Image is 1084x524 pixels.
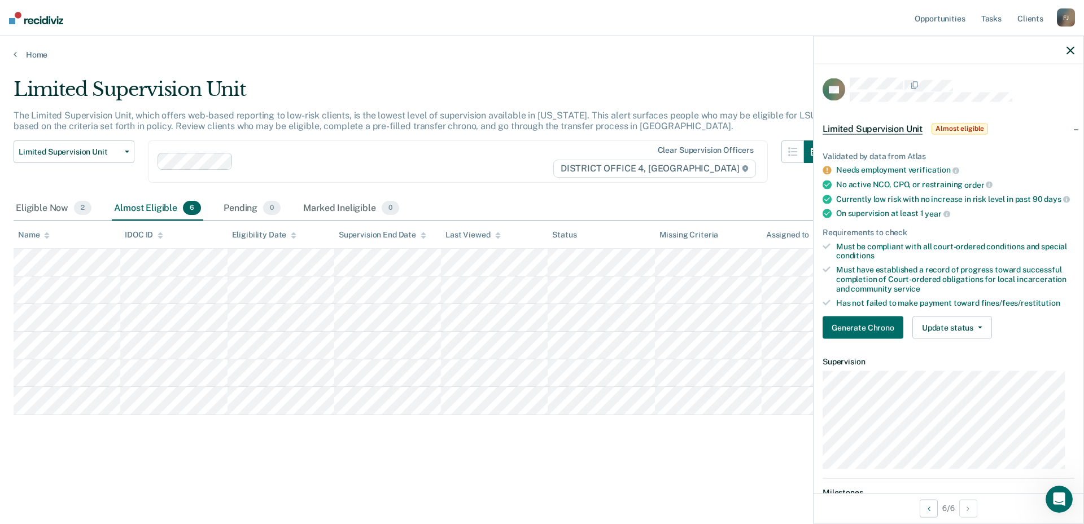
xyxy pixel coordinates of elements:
[836,209,1074,219] div: On supervision at least 1
[1057,8,1075,27] div: F J
[14,78,827,110] div: Limited Supervision Unit
[814,493,1083,523] div: 6 / 6
[823,316,908,339] a: Navigate to form link
[912,316,992,339] button: Update status
[658,146,754,155] div: Clear supervision officers
[221,196,283,221] div: Pending
[1044,195,1069,204] span: days
[183,201,201,215] span: 6
[552,230,576,240] div: Status
[925,209,950,218] span: year
[836,194,1074,204] div: Currently low risk with no increase in risk level in past 90
[1046,486,1073,513] iframe: Intercom live chat
[959,499,977,517] button: Next Opportunity
[125,230,163,240] div: IDOC ID
[301,196,401,221] div: Marked Ineligible
[766,230,819,240] div: Assigned to
[814,111,1083,147] div: Limited Supervision UnitAlmost eligible
[823,316,903,339] button: Generate Chrono
[19,147,120,157] span: Limited Supervision Unit
[823,123,923,134] span: Limited Supervision Unit
[836,179,1074,190] div: No active NCO, CPO, or restraining
[823,357,1074,367] dt: Supervision
[894,284,920,293] span: service
[823,151,1074,161] div: Validated by data from Atlas
[382,201,399,215] span: 0
[14,50,1070,60] a: Home
[232,230,297,240] div: Eligibility Date
[659,230,719,240] div: Missing Criteria
[836,298,1074,307] div: Has not failed to make payment toward
[74,201,91,215] span: 2
[14,196,94,221] div: Eligible Now
[920,499,938,517] button: Previous Opportunity
[9,12,63,24] img: Recidiviz
[823,227,1074,237] div: Requirements to check
[964,180,993,189] span: order
[981,298,1060,307] span: fines/fees/restitution
[445,230,500,240] div: Last Viewed
[836,165,1074,175] div: Needs employment verification
[339,230,426,240] div: Supervision End Date
[263,201,281,215] span: 0
[836,241,1074,261] div: Must be compliant with all court-ordered conditions and special conditions
[836,265,1074,293] div: Must have established a record of progress toward successful completion of Court-ordered obligati...
[18,230,50,240] div: Name
[112,196,203,221] div: Almost Eligible
[14,110,816,131] p: The Limited Supervision Unit, which offers web-based reporting to low-risk clients, is the lowest...
[932,123,988,134] span: Almost eligible
[553,160,756,178] span: DISTRICT OFFICE 4, [GEOGRAPHIC_DATA]
[823,488,1074,497] dt: Milestones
